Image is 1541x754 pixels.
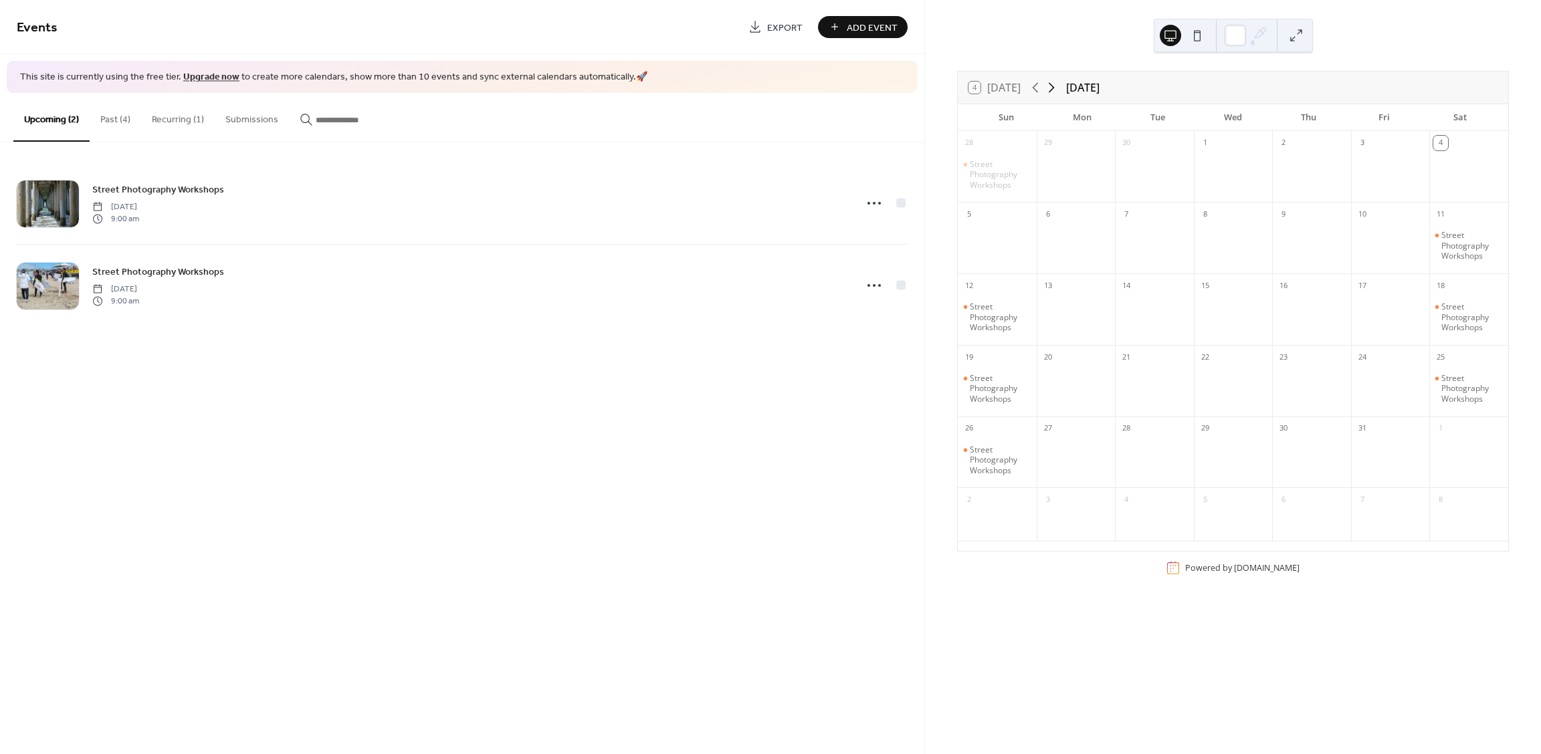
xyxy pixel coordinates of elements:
[1119,207,1134,221] div: 7
[1119,136,1134,150] div: 30
[962,278,977,293] div: 12
[1119,421,1134,436] div: 28
[1119,350,1134,364] div: 21
[92,295,139,307] span: 9:00 am
[1429,301,1508,333] div: Street Photography Workshops
[962,350,977,364] div: 19
[92,201,139,213] span: [DATE]
[1433,421,1448,436] div: 1
[92,283,139,295] span: [DATE]
[1355,278,1370,293] div: 17
[1195,104,1271,131] div: Wed
[1185,562,1300,574] div: Powered by
[1433,278,1448,293] div: 18
[958,301,1037,333] div: Street Photography Workshops
[1346,104,1422,131] div: Fri
[1433,492,1448,507] div: 8
[92,182,224,197] a: Street Photography Workshops
[1355,350,1370,364] div: 24
[738,16,813,38] a: Export
[1066,80,1100,96] div: [DATE]
[1041,136,1055,150] div: 29
[1234,562,1300,574] a: [DOMAIN_NAME]
[970,301,1031,333] div: Street Photography Workshops
[90,93,141,140] button: Past (4)
[1041,421,1055,436] div: 27
[1355,421,1370,436] div: 31
[1041,278,1055,293] div: 13
[847,21,898,35] span: Add Event
[962,492,977,507] div: 2
[818,16,908,38] button: Add Event
[1355,207,1370,221] div: 10
[183,68,239,86] a: Upgrade now
[20,71,647,84] span: This site is currently using the free tier. to create more calendars, show more than 10 events an...
[1276,278,1291,293] div: 16
[962,136,977,150] div: 28
[92,182,224,197] span: Street Photography Workshops
[1198,421,1213,436] div: 29
[1041,350,1055,364] div: 20
[13,93,90,142] button: Upcoming (2)
[1429,373,1508,404] div: Street Photography Workshops
[141,93,215,140] button: Recurring (1)
[215,93,289,140] button: Submissions
[1198,136,1213,150] div: 1
[1441,230,1503,261] div: Street Photography Workshops
[1198,278,1213,293] div: 15
[92,264,224,279] a: Street Photography Workshops
[92,213,139,225] span: 9:00 am
[962,421,977,436] div: 26
[1355,492,1370,507] div: 7
[1355,136,1370,150] div: 3
[1271,104,1346,131] div: Thu
[1198,350,1213,364] div: 22
[1041,492,1055,507] div: 3
[1441,301,1503,333] div: Street Photography Workshops
[1119,492,1134,507] div: 4
[1441,373,1503,404] div: Street Photography Workshops
[1433,350,1448,364] div: 25
[1422,104,1498,131] div: Sat
[970,445,1031,476] div: Street Photography Workshops
[17,15,58,41] span: Events
[1276,492,1291,507] div: 6
[1276,421,1291,436] div: 30
[1433,136,1448,150] div: 4
[1276,207,1291,221] div: 9
[1041,207,1055,221] div: 6
[767,21,803,35] span: Export
[92,265,224,279] span: Street Photography Workshops
[958,373,1037,404] div: Street Photography Workshops
[1433,207,1448,221] div: 11
[1276,136,1291,150] div: 2
[1276,350,1291,364] div: 23
[968,104,1044,131] div: Sun
[958,445,1037,476] div: Street Photography Workshops
[1120,104,1195,131] div: Tue
[1198,207,1213,221] div: 8
[1198,492,1213,507] div: 5
[962,207,977,221] div: 5
[1119,278,1134,293] div: 14
[1429,230,1508,261] div: Street Photography Workshops
[970,159,1031,191] div: Street Photography Workshops
[1044,104,1120,131] div: Mon
[970,373,1031,404] div: Street Photography Workshops
[958,159,1037,191] div: Street Photography Workshops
